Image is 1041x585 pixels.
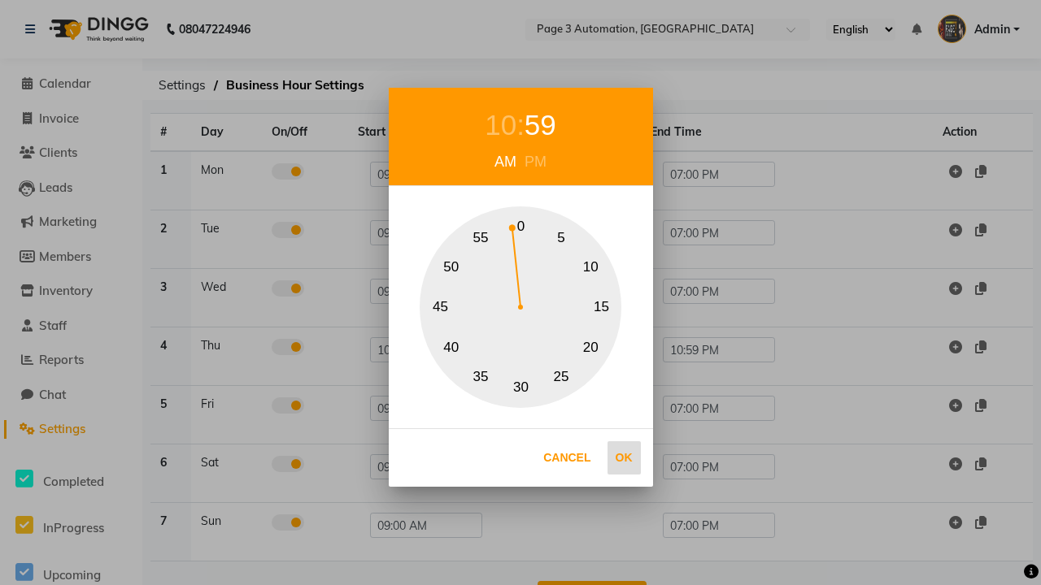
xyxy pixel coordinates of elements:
[525,104,556,147] div: 59
[485,104,516,147] div: 10
[535,441,599,474] button: Cancel
[467,223,495,252] button: 55
[577,253,605,281] button: 10
[467,362,495,391] button: 35
[587,293,616,322] button: 15
[426,293,455,322] button: 45
[490,151,520,173] div: AM
[437,253,465,281] button: 50
[520,151,551,173] div: PM
[547,223,576,252] button: 5
[507,213,535,241] button: 0
[507,374,535,402] button: 30
[437,333,465,362] button: 40
[608,441,641,474] button: Ok
[577,333,605,362] button: 20
[547,362,576,391] button: 25
[516,109,525,141] span: :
